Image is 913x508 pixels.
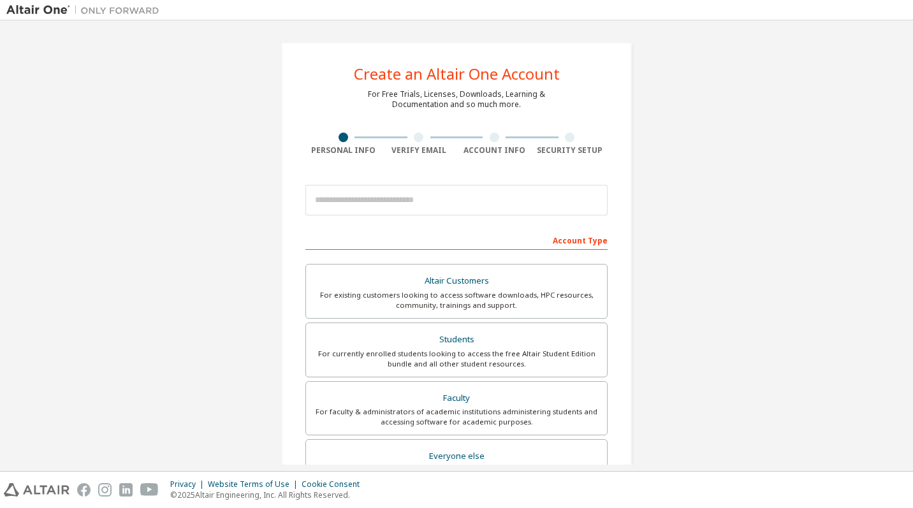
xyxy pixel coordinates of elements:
div: For Free Trials, Licenses, Downloads, Learning & Documentation and so much more. [368,89,545,110]
div: Students [314,331,599,349]
div: Account Type [305,229,608,250]
img: Altair One [6,4,166,17]
div: Security Setup [532,145,608,156]
div: Privacy [170,479,208,490]
div: Personal Info [305,145,381,156]
p: © 2025 Altair Engineering, Inc. All Rights Reserved. [170,490,367,500]
div: Website Terms of Use [208,479,302,490]
img: facebook.svg [77,483,91,497]
img: linkedin.svg [119,483,133,497]
div: For existing customers looking to access software downloads, HPC resources, community, trainings ... [314,290,599,310]
div: Cookie Consent [302,479,367,490]
div: Everyone else [314,447,599,465]
div: Verify Email [381,145,457,156]
div: For currently enrolled students looking to access the free Altair Student Edition bundle and all ... [314,349,599,369]
div: Create an Altair One Account [354,66,560,82]
div: Account Info [456,145,532,156]
img: youtube.svg [140,483,159,497]
img: instagram.svg [98,483,112,497]
div: Altair Customers [314,272,599,290]
img: altair_logo.svg [4,483,69,497]
div: Faculty [314,389,599,407]
div: For faculty & administrators of academic institutions administering students and accessing softwa... [314,407,599,427]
